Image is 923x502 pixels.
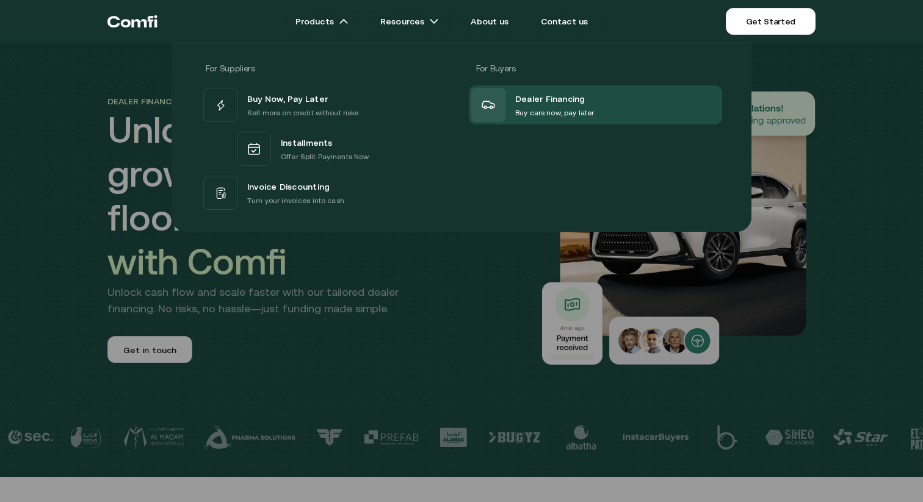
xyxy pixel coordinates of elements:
a: Get Started [726,8,816,35]
p: Buy cars now, pay later [515,107,594,119]
img: arrow icons [339,16,349,26]
a: About us [456,9,523,34]
a: Productsarrow icons [281,9,363,34]
a: Return to the top of the Comfi home page [107,3,157,40]
span: For Suppliers [206,63,255,73]
a: Dealer FinancingBuy cars now, pay later [469,85,722,124]
p: Offer Split Payments Now [281,151,369,163]
img: arrow icons [429,16,439,26]
a: Invoice DiscountingTurn your invoices into cash [201,173,454,212]
a: InstallmentsOffer Split Payments Now [201,124,454,173]
span: Dealer Financing [515,91,585,107]
p: Sell more on credit without risks [247,107,359,119]
span: Invoice Discounting [247,179,330,195]
a: Contact us [526,9,603,34]
p: Turn your invoices into cash [247,195,344,207]
span: For Buyers [476,63,516,73]
a: Resourcesarrow icons [366,9,454,34]
span: Installments [281,135,333,151]
a: Buy Now, Pay LaterSell more on credit without risks [201,85,454,124]
span: Buy Now, Pay Later [247,91,328,107]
